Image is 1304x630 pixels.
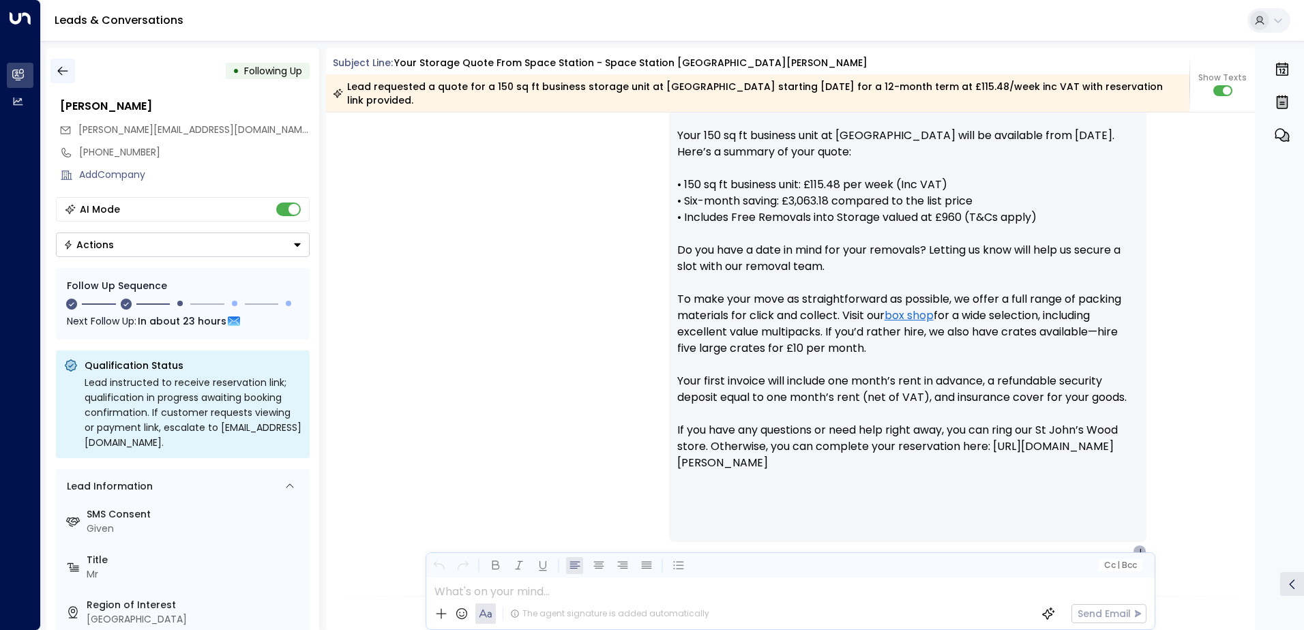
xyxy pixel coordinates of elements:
div: • [233,59,239,83]
span: Subject Line: [333,56,393,70]
p: Hi [PERSON_NAME], Your 150 sq ft business unit at [GEOGRAPHIC_DATA] will be available from [DATE]... [677,95,1138,487]
div: J [1133,545,1146,558]
div: AddCompany [79,168,310,182]
div: Lead requested a quote for a 150 sq ft business storage unit at [GEOGRAPHIC_DATA] starting [DATE]... [333,80,1182,107]
div: Next Follow Up: [67,314,299,329]
div: Actions [63,239,114,251]
button: Cc|Bcc [1098,559,1142,572]
div: The agent signature is added automatically [510,607,709,620]
label: Title [87,553,304,567]
span: Following Up [244,64,302,78]
label: Region of Interest [87,598,304,612]
div: Follow Up Sequence [67,279,299,293]
a: box shop [885,307,934,324]
div: [PERSON_NAME] [60,98,310,115]
span: In about 23 hours [138,314,226,329]
span: | [1117,560,1120,570]
div: Your storage quote from Space Station - Space Station [GEOGRAPHIC_DATA][PERSON_NAME] [394,56,868,70]
div: AI Mode [80,202,120,216]
span: Cc Bcc [1103,560,1136,570]
span: Show Texts [1198,72,1247,84]
span: [PERSON_NAME][EMAIL_ADDRESS][DOMAIN_NAME] [78,123,311,136]
a: Leads & Conversations [55,12,183,28]
button: Redo [454,557,471,574]
div: [GEOGRAPHIC_DATA] [87,612,304,627]
button: Actions [56,232,310,257]
div: Lead instructed to receive reservation link; qualification in progress awaiting booking confirmat... [85,375,301,450]
div: Mr [87,567,304,582]
span: jules.frebault@gmail.com [78,123,310,137]
p: Qualification Status [85,359,301,372]
button: Undo [430,557,447,574]
div: Button group with a nested menu [56,232,310,257]
div: [PHONE_NUMBER] [79,145,310,160]
div: Given [87,522,304,536]
div: Lead Information [62,479,153,494]
label: SMS Consent [87,507,304,522]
